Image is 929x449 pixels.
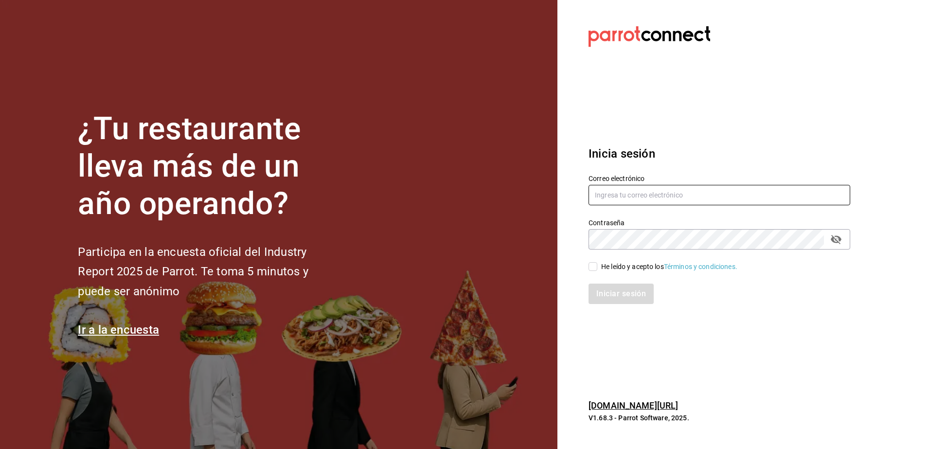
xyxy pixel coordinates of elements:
[589,219,850,226] label: Contraseña
[589,413,850,423] p: V1.68.3 - Parrot Software, 2025.
[589,145,850,162] h3: Inicia sesión
[589,185,850,205] input: Ingresa tu correo electrónico
[601,262,737,272] div: He leído y acepto los
[78,323,159,337] a: Ir a la encuesta
[589,400,678,411] a: [DOMAIN_NAME][URL]
[78,110,340,222] h1: ¿Tu restaurante lleva más de un año operando?
[78,242,340,302] h2: Participa en la encuesta oficial del Industry Report 2025 de Parrot. Te toma 5 minutos y puede se...
[589,175,850,182] label: Correo electrónico
[828,231,844,248] button: passwordField
[664,263,737,270] a: Términos y condiciones.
